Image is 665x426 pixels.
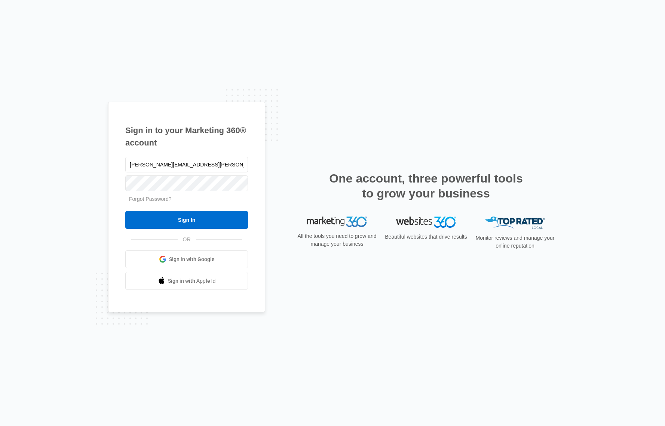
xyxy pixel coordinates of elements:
[129,196,172,202] a: Forgot Password?
[125,250,248,268] a: Sign in with Google
[485,217,545,229] img: Top Rated Local
[384,233,468,241] p: Beautiful websites that drive results
[125,124,248,149] h1: Sign in to your Marketing 360® account
[168,277,216,285] span: Sign in with Apple Id
[396,217,456,227] img: Websites 360
[307,217,367,227] img: Marketing 360
[295,232,379,248] p: All the tools you need to grow and manage your business
[178,236,196,243] span: OR
[125,211,248,229] input: Sign In
[169,255,215,263] span: Sign in with Google
[327,171,525,201] h2: One account, three powerful tools to grow your business
[125,272,248,290] a: Sign in with Apple Id
[125,157,248,172] input: Email
[473,234,557,250] p: Monitor reviews and manage your online reputation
